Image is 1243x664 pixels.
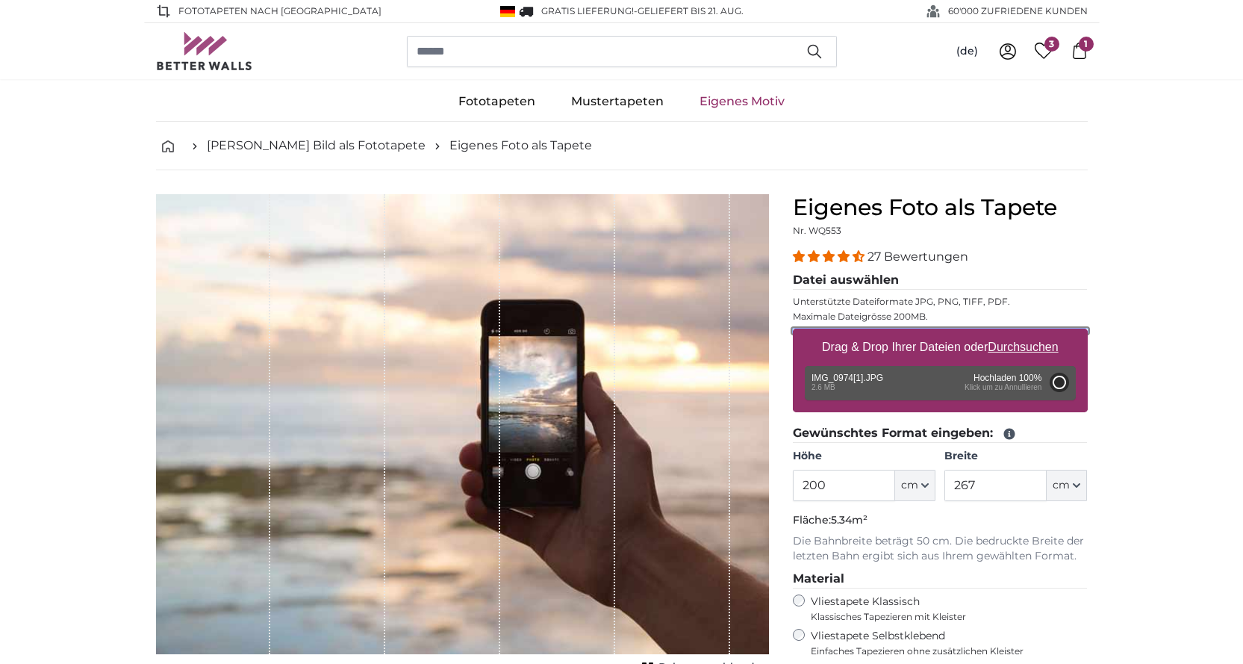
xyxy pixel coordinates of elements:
[901,478,918,493] span: cm
[1044,37,1059,52] span: 3
[500,6,515,17] img: Deutschland
[944,38,990,65] button: (de)
[895,470,935,501] button: cm
[1047,470,1087,501] button: cm
[811,611,1075,623] span: Klassisches Tapezieren mit Kleister
[793,225,841,236] span: Nr. WQ553
[541,5,634,16] span: GRATIS Lieferung!
[944,449,1087,464] label: Breite
[634,5,744,16] span: -
[1053,478,1070,493] span: cm
[440,82,553,121] a: Fototapeten
[793,513,1088,528] p: Fläche:
[793,424,1088,443] legend: Gewünschtes Format eingeben:
[178,4,381,18] span: Fototapeten nach [GEOGRAPHIC_DATA]
[156,32,253,70] img: Betterwalls
[793,194,1088,221] h1: Eigenes Foto als Tapete
[553,82,682,121] a: Mustertapeten
[793,311,1088,323] p: Maximale Dateigrösse 200MB.
[449,137,592,155] a: Eigenes Foto als Tapete
[867,249,968,264] span: 27 Bewertungen
[793,570,1088,589] legend: Material
[831,513,867,527] span: 5.34m²
[811,629,1088,657] label: Vliestapete Selbstklebend
[988,341,1058,353] u: Durchsuchen
[948,4,1088,18] span: 60'000 ZUFRIEDENE KUNDEN
[811,645,1088,657] span: Einfaches Tapezieren ohne zusätzlichen Kleister
[156,122,1088,170] nav: breadcrumbs
[793,534,1088,564] p: Die Bahnbreite beträgt 50 cm. Die bedruckte Breite der letzten Bahn ergibt sich aus Ihrem gewählt...
[811,595,1075,623] label: Vliestapete Klassisch
[207,137,426,155] a: [PERSON_NAME] Bild als Fototapete
[638,5,744,16] span: Geliefert bis 21. Aug.
[1079,37,1094,52] span: 1
[793,449,935,464] label: Höhe
[682,82,803,121] a: Eigenes Motiv
[816,332,1065,362] label: Drag & Drop Ihrer Dateien oder
[793,271,1088,290] legend: Datei auswählen
[793,296,1088,308] p: Unterstützte Dateiformate JPG, PNG, TIFF, PDF.
[793,249,867,264] span: 4.41 stars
